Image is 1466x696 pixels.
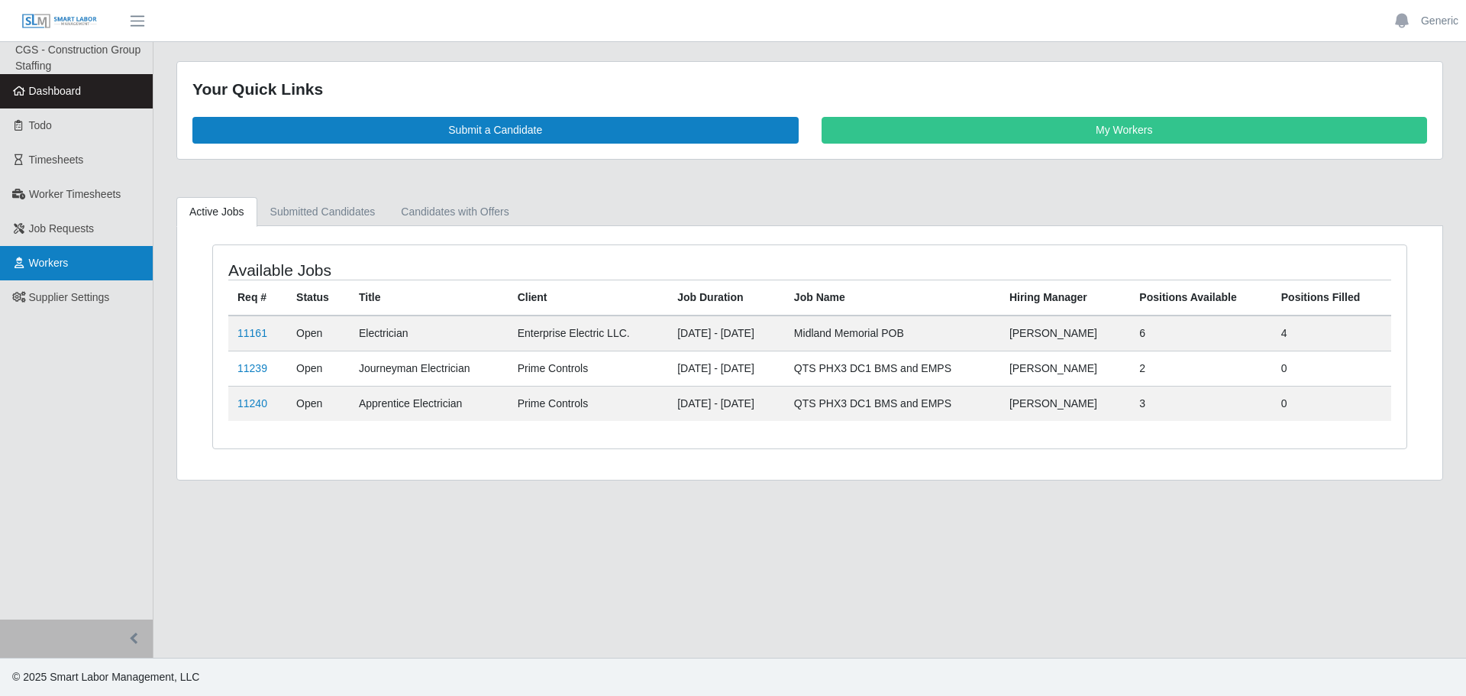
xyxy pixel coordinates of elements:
[509,386,669,421] td: Prime Controls
[668,351,785,386] td: [DATE] - [DATE]
[29,222,95,235] span: Job Requests
[350,351,509,386] td: Journeyman Electrician
[192,117,799,144] a: Submit a Candidate
[1272,351,1391,386] td: 0
[1000,280,1130,316] th: Hiring Manager
[1130,351,1271,386] td: 2
[287,316,350,351] td: Open
[228,261,699,280] h4: Available Jobs
[21,13,98,30] img: SLM Logo
[1130,386,1271,421] td: 3
[29,154,84,166] span: Timesheets
[822,117,1428,144] a: My Workers
[287,280,350,316] th: Status
[176,197,257,227] a: Active Jobs
[1130,316,1271,351] td: 6
[237,327,267,339] a: 11161
[228,280,287,316] th: Req #
[509,316,669,351] td: Enterprise Electric LLC.
[509,351,669,386] td: Prime Controls
[29,188,121,200] span: Worker Timesheets
[29,291,110,303] span: Supplier Settings
[668,386,785,421] td: [DATE] - [DATE]
[287,386,350,421] td: Open
[1000,316,1130,351] td: [PERSON_NAME]
[1130,280,1271,316] th: Positions Available
[1272,316,1391,351] td: 4
[1000,386,1130,421] td: [PERSON_NAME]
[237,397,267,410] a: 11240
[29,85,82,97] span: Dashboard
[15,44,140,72] span: CGS - Construction Group Staffing
[1272,280,1391,316] th: Positions Filled
[350,386,509,421] td: Apprentice Electrician
[388,197,521,227] a: Candidates with Offers
[1421,13,1458,29] a: Generic
[509,280,669,316] th: Client
[785,280,1000,316] th: Job Name
[668,280,785,316] th: Job Duration
[668,316,785,351] td: [DATE] - [DATE]
[785,386,1000,421] td: QTS PHX3 DC1 BMS and EMPS
[29,119,52,131] span: Todo
[12,671,199,683] span: © 2025 Smart Labor Management, LLC
[350,316,509,351] td: Electrician
[785,316,1000,351] td: Midland Memorial POB
[29,257,69,269] span: Workers
[257,197,389,227] a: Submitted Candidates
[350,280,509,316] th: Title
[287,351,350,386] td: Open
[237,362,267,374] a: 11239
[1272,386,1391,421] td: 0
[1000,351,1130,386] td: [PERSON_NAME]
[192,77,1427,102] div: Your Quick Links
[785,351,1000,386] td: QTS PHX3 DC1 BMS and EMPS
